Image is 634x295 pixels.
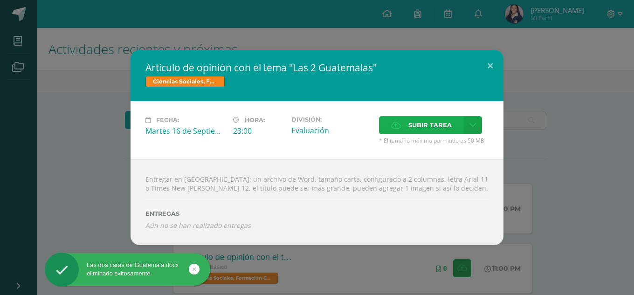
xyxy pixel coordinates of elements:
[145,76,225,87] span: Ciencias Sociales, Formación Ciudadana e Interculturalidad
[291,125,372,136] div: Evaluación
[145,61,489,74] h2: Artículo de opinión con el tema "Las 2 Guatemalas"
[477,50,503,82] button: Close (Esc)
[408,117,452,134] span: Subir tarea
[145,221,489,230] i: Aún no se han realizado entregas
[233,126,284,136] div: 23:00
[145,126,226,136] div: Martes 16 de Septiembre
[131,159,503,245] div: Entregar en [GEOGRAPHIC_DATA]: un archivo de Word, tamaño carta, configurado a 2 columnas, letra ...
[145,210,489,217] label: ENTREGAS
[245,117,265,123] span: Hora:
[45,261,210,278] div: Las dos caras de Guatemala.docx eliminado exitosamente.
[291,116,372,123] label: División:
[156,117,179,123] span: Fecha:
[379,137,489,144] span: * El tamaño máximo permitido es 50 MB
